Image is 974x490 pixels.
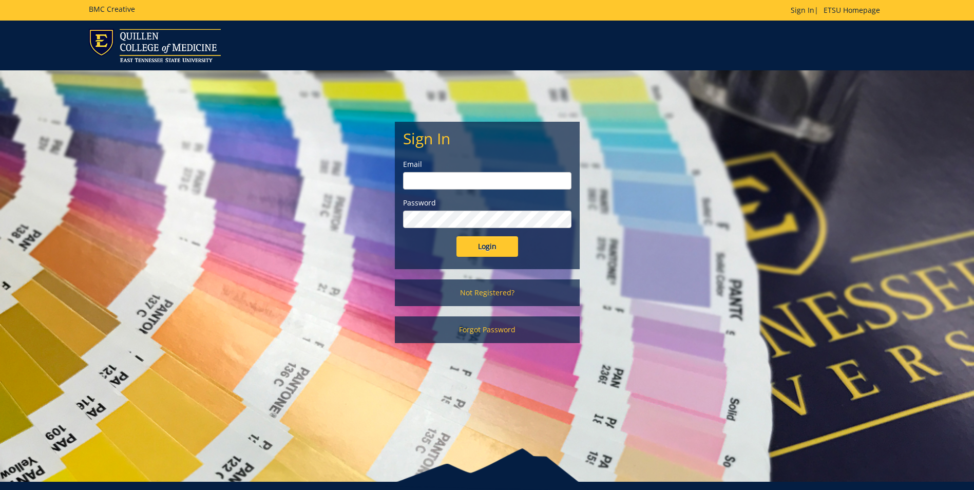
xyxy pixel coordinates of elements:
[403,198,571,208] label: Password
[456,236,518,257] input: Login
[395,279,580,306] a: Not Registered?
[403,159,571,169] label: Email
[791,5,885,15] p: |
[89,29,221,62] img: ETSU logo
[89,5,135,13] h5: BMC Creative
[403,130,571,147] h2: Sign In
[791,5,814,15] a: Sign In
[818,5,885,15] a: ETSU Homepage
[395,316,580,343] a: Forgot Password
